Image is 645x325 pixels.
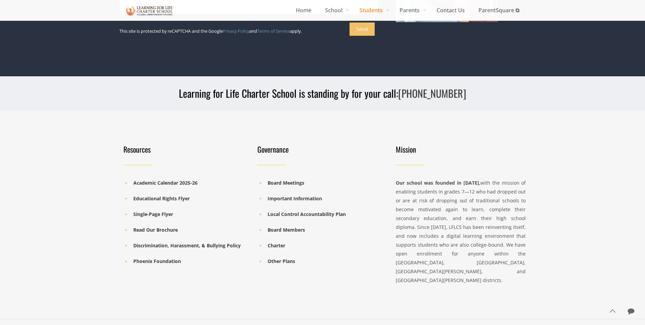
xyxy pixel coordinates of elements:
span: Students [353,5,393,15]
a: Academic Calendar 2025-26 [133,180,198,186]
span: Contact Us [430,5,472,15]
a: Discrimination, Harassment, & Bullying Policy [133,242,241,249]
a: Board Members [268,227,305,233]
h3: Learning for Life Charter School is standing by for your call: [119,87,526,100]
span: Parents [393,5,430,15]
span: Home [289,5,318,15]
input: Send [350,22,375,36]
a: [PHONE_NUMBER] [398,86,466,101]
span: School [318,5,353,15]
a: Other Plans [268,258,295,264]
div: with the mission of enabling students in grades 7—12 who had dropped out or are at risk of droppi... [396,179,526,285]
a: Back to top icon [605,304,619,318]
a: Educational Rights Flyer [133,195,190,202]
a: Terms of Service [257,28,290,34]
a: Local Control Accountability Plan [268,211,346,217]
span: ParentSquare ⧉ [472,5,526,15]
h4: Governance [257,144,384,154]
h4: Mission [396,144,526,154]
a: Phoenix Foundation [133,258,181,264]
h4: Resources [123,144,250,154]
a: Board Meetings [268,180,304,186]
img: Our Students [126,5,173,17]
a: Privacy Policy [223,28,249,34]
a: Single-Page Flyer [133,211,173,217]
strong: Our school was founded in [DATE], [396,180,480,186]
p: This site is protected by reCAPTCHA and the Google and apply. [119,28,378,34]
a: Charter [268,242,285,249]
a: Important Information [268,195,322,202]
a: Read Our Brochure [133,227,178,233]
